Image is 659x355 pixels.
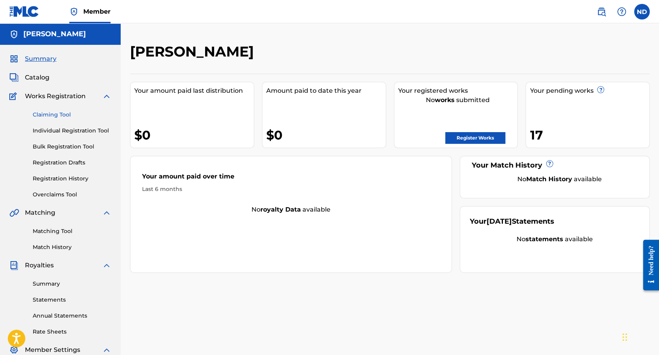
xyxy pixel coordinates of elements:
[9,92,19,101] img: Works Registration
[266,86,386,95] div: Amount paid to date this year
[597,87,604,93] span: ?
[33,175,111,183] a: Registration History
[398,95,518,105] div: No submitted
[9,261,19,270] img: Royalties
[470,216,554,227] div: Your Statements
[33,280,111,288] a: Summary
[25,261,54,270] span: Royalties
[134,86,254,95] div: Your amount paid last distribution
[266,126,386,144] div: $0
[25,73,49,82] span: Catalog
[622,325,627,349] div: Drag
[130,205,452,214] div: No available
[526,175,572,183] strong: Match History
[130,43,258,60] h2: [PERSON_NAME]
[470,235,640,244] div: No available
[480,175,640,184] div: No available
[9,73,49,82] a: CatalogCatalog
[102,92,111,101] img: expand
[637,233,659,296] iframe: Resource Center
[33,127,111,135] a: Individual Registration Tool
[33,111,111,119] a: Claiming Tool
[33,243,111,251] a: Match History
[33,191,111,199] a: Overclaims Tool
[33,296,111,304] a: Statements
[9,6,39,17] img: MLC Logo
[620,318,659,355] iframe: Chat Widget
[69,7,79,16] img: Top Rightsholder
[634,4,650,19] div: User Menu
[547,161,553,167] span: ?
[25,208,55,217] span: Matching
[83,7,111,16] span: Member
[9,345,19,355] img: Member Settings
[33,143,111,151] a: Bulk Registration Tool
[530,126,649,144] div: 17
[9,30,19,39] img: Accounts
[33,227,111,235] a: Matching Tool
[9,73,19,82] img: Catalog
[435,96,455,104] strong: works
[597,7,606,16] img: search
[33,312,111,320] a: Annual Statements
[445,132,505,144] a: Register Works
[23,30,86,39] h5: Nikolas Dzuga
[142,185,440,193] div: Last 6 months
[33,328,111,336] a: Rate Sheets
[525,235,563,243] strong: statements
[260,206,301,213] strong: royalty data
[617,7,626,16] img: help
[25,345,80,355] span: Member Settings
[25,54,56,64] span: Summary
[487,217,512,226] span: [DATE]
[614,4,629,19] div: Help
[9,208,19,217] img: Matching
[9,54,19,64] img: Summary
[134,126,254,144] div: $0
[102,261,111,270] img: expand
[102,345,111,355] img: expand
[530,86,649,95] div: Your pending works
[102,208,111,217] img: expand
[33,159,111,167] a: Registration Drafts
[25,92,86,101] span: Works Registration
[9,54,56,64] a: SummarySummary
[398,86,518,95] div: Your registered works
[594,4,609,19] a: Public Search
[470,160,640,171] div: Your Match History
[142,172,440,185] div: Your amount paid over time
